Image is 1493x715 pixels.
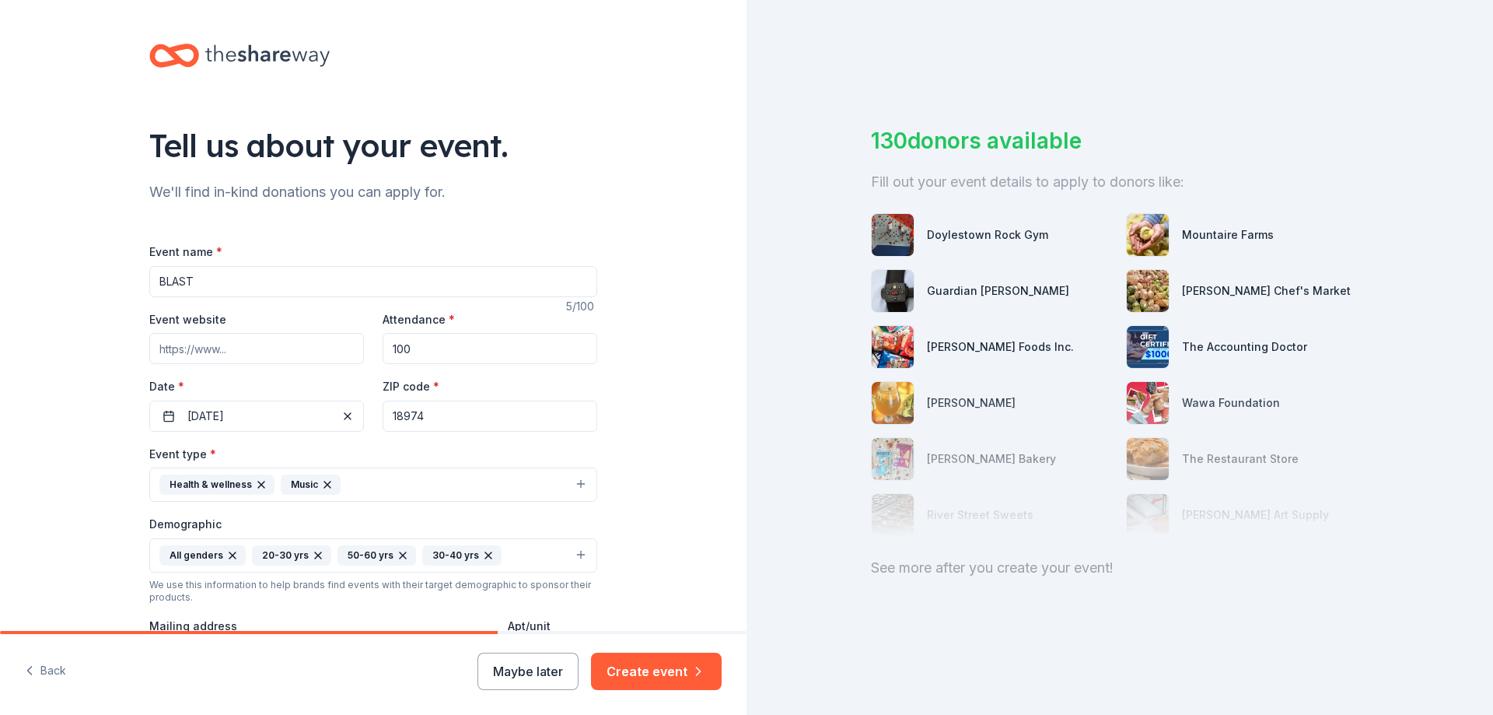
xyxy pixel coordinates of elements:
[149,538,597,573] button: All genders20-30 yrs50-60 yrs30-40 yrs
[927,226,1048,244] div: Doylestown Rock Gym
[149,180,597,205] div: We'll find in-kind donations you can apply for.
[1127,270,1169,312] img: photo for Brown's Chef's Market
[871,170,1369,195] div: Fill out your event details to apply to donors like:
[149,266,597,297] input: Spring Fundraiser
[383,333,597,364] input: 20
[159,545,246,566] div: All genders
[149,401,364,432] button: [DATE]
[872,214,914,256] img: photo for Doylestown Rock Gym
[927,338,1074,356] div: [PERSON_NAME] Foods Inc.
[1182,282,1351,300] div: [PERSON_NAME] Chef's Market
[149,124,597,167] div: Tell us about your event.
[871,556,1369,580] div: See more after you create your event!
[871,124,1369,157] div: 130 donors available
[477,653,579,690] button: Maybe later
[591,653,722,690] button: Create event
[383,312,455,328] label: Attendance
[149,333,364,364] input: https://www...
[383,379,439,394] label: ZIP code
[281,475,341,495] div: Music
[337,545,416,566] div: 50-60 yrs
[1182,226,1274,244] div: Mountaire Farms
[1127,326,1169,368] img: photo for The Accounting Doctor
[149,379,364,394] label: Date
[149,244,222,260] label: Event name
[149,579,597,604] div: We use this information to help brands find events with their target demographic to sponsor their...
[159,475,274,495] div: Health & wellness
[149,312,226,328] label: Event website
[149,517,222,532] label: Demographic
[1127,214,1169,256] img: photo for Mountaire Farms
[149,468,597,502] button: Health & wellnessMusic
[422,545,502,566] div: 30-40 yrs
[252,545,331,566] div: 20-30 yrs
[149,619,237,634] label: Mailing address
[872,326,914,368] img: photo for Herr Foods Inc.
[149,447,216,462] label: Event type
[383,401,597,432] input: 12345 (U.S. only)
[25,655,66,688] button: Back
[927,282,1069,300] div: Guardian [PERSON_NAME]
[872,270,914,312] img: photo for Guardian Angel Device
[1182,338,1307,356] div: The Accounting Doctor
[508,619,551,634] label: Apt/unit
[566,297,597,316] div: 5 /100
